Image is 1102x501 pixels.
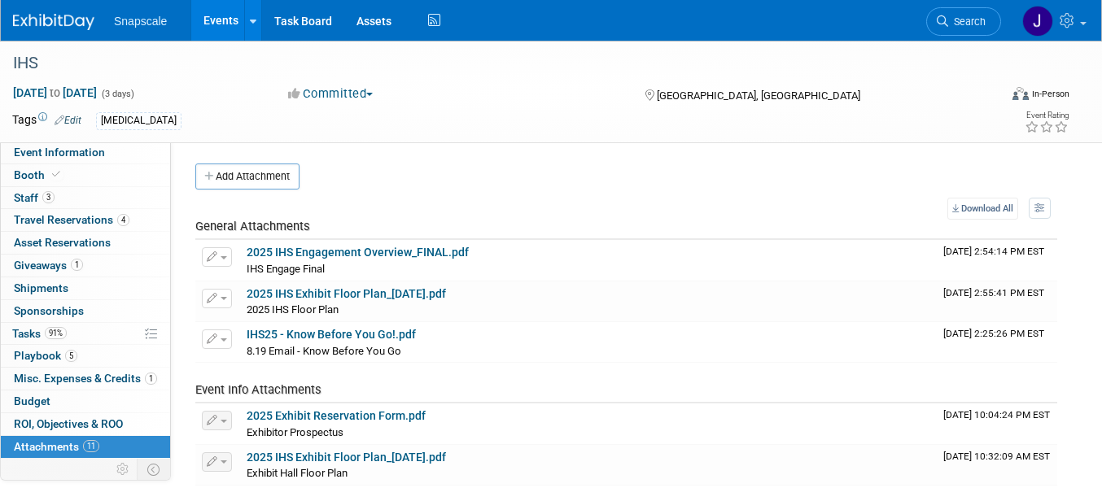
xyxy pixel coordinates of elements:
span: Tasks [12,327,67,340]
span: 4 [117,214,129,226]
span: Giveaways [14,259,83,272]
img: Format-Inperson.png [1012,87,1029,100]
span: Exhibit Hall Floor Plan [247,467,348,479]
td: Upload Timestamp [937,403,1057,444]
a: Misc. Expenses & Credits1 [1,368,170,390]
span: Snapscale [114,15,167,28]
a: Booth [1,164,170,186]
span: General Attachments [195,219,310,233]
div: IHS [7,49,979,78]
span: Travel Reservations [14,213,129,226]
span: Upload Timestamp [943,409,1050,420]
a: Travel Reservations4 [1,209,170,231]
a: 2025 Exhibit Reservation Form.pdf [247,409,426,422]
td: Upload Timestamp [937,240,1057,281]
a: Attachments11 [1,436,170,458]
div: Event Rating [1025,111,1069,120]
span: Shipments [14,281,68,294]
span: Search [948,15,986,28]
span: Playbook [14,349,77,362]
a: Asset Reservations [1,232,170,254]
span: 11 [83,440,99,452]
span: Sponsorships [14,304,84,317]
span: 8.19 Email - Know Before You Go [247,345,401,357]
a: Event Information [1,142,170,163]
a: Search [926,7,1001,36]
span: [GEOGRAPHIC_DATA], [GEOGRAPHIC_DATA] [657,89,860,102]
a: 2025 IHS Exhibit Floor Plan_[DATE].pdf [247,451,446,464]
span: to [47,86,63,99]
a: 2025 IHS Exhibit Floor Plan_[DATE].pdf [247,287,446,300]
span: Budget [14,394,50,407]
i: Booth reservation complete [52,170,60,179]
span: 1 [71,259,83,271]
div: [MEDICAL_DATA] [96,112,181,129]
span: 2025 IHS Floor Plan [247,303,339,316]
a: ROI, Objectives & ROO [1,413,170,435]
span: 5 [65,350,77,362]
span: Event Info Attachments [195,382,321,397]
span: Event Information [14,146,105,159]
a: Staff3 [1,187,170,209]
a: 2025 IHS Engagement Overview_FINAL.pdf [247,246,469,259]
span: Upload Timestamp [943,246,1044,257]
a: Tasks91% [1,323,170,345]
span: 3 [42,191,55,203]
a: Shipments [1,277,170,299]
span: ROI, Objectives & ROO [14,417,123,430]
a: Budget [1,390,170,412]
img: Jennifer Benedict [1022,6,1053,37]
a: IHS25 - Know Before You Go!.pdf [247,328,416,341]
img: ExhibitDay [13,14,94,30]
span: 1 [145,372,157,385]
span: Misc. Expenses & Credits [14,372,157,385]
button: Committed [282,85,379,102]
td: Tags [12,111,81,130]
span: Upload Timestamp [943,451,1050,462]
button: Add Attachment [195,163,300,190]
a: Edit [55,115,81,126]
span: 91% [45,327,67,339]
span: Attachments [14,440,99,453]
span: Exhibitor Prospectus [247,426,343,438]
span: [DATE] [DATE] [12,85,98,100]
div: In-Person [1031,88,1069,100]
span: Upload Timestamp [943,328,1044,339]
span: Booth [14,168,63,181]
span: Staff [14,191,55,204]
td: Upload Timestamp [937,445,1057,486]
a: Download All [947,198,1018,220]
td: Upload Timestamp [937,322,1057,363]
a: Sponsorships [1,300,170,322]
td: Personalize Event Tab Strip [109,459,138,480]
a: Playbook5 [1,345,170,367]
span: Upload Timestamp [943,287,1044,298]
span: Asset Reservations [14,236,111,249]
a: Giveaways1 [1,255,170,277]
span: (3 days) [100,89,134,99]
span: IHS Engage Final [247,263,325,275]
td: Upload Timestamp [937,281,1057,322]
td: Toggle Event Tabs [138,459,171,480]
div: Event Format [914,85,1070,109]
